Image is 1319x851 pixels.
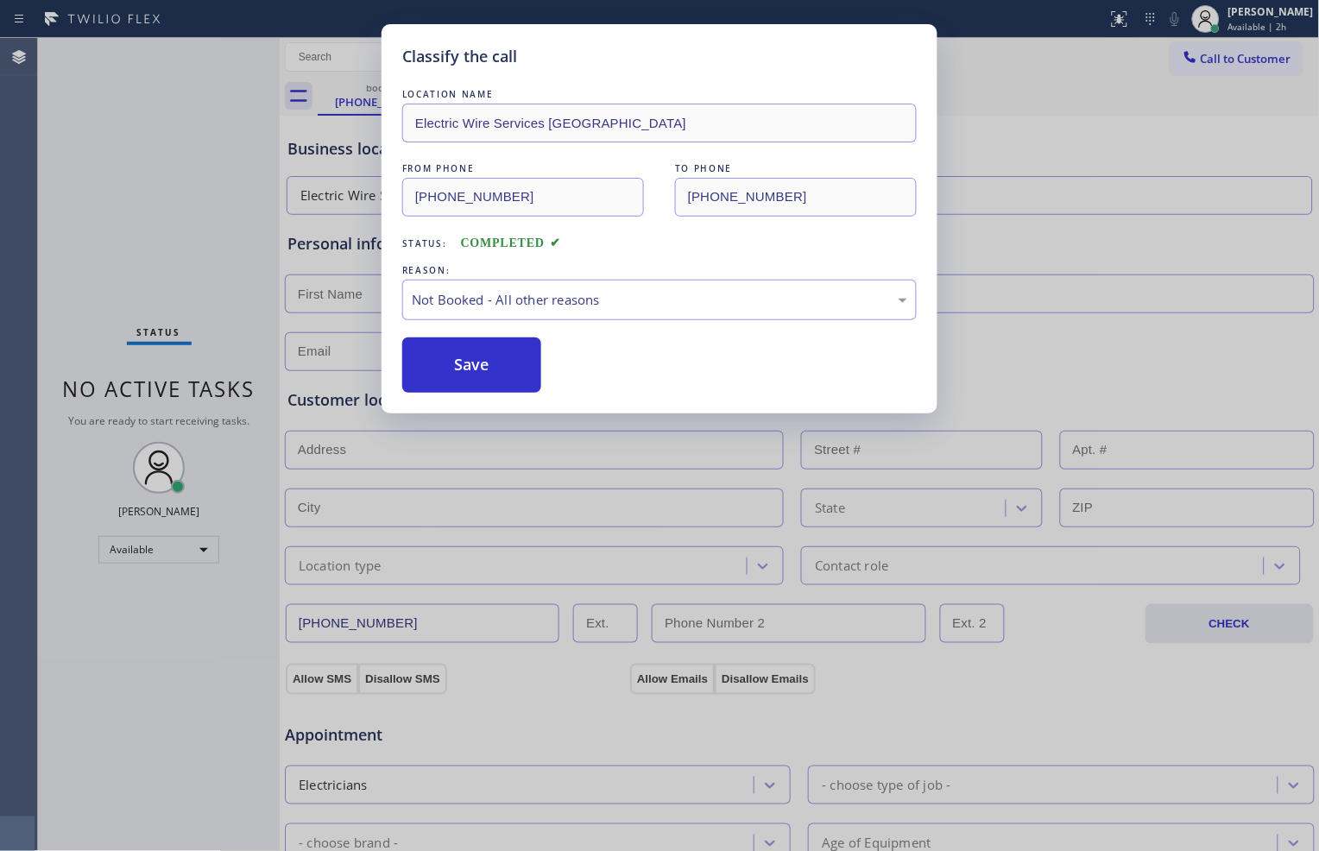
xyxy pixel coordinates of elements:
h5: Classify the call [402,45,517,68]
div: LOCATION NAME [402,85,917,104]
div: REASON: [402,262,917,280]
span: COMPLETED [461,236,561,249]
span: Status: [402,237,447,249]
div: Not Booked - All other reasons [412,290,907,310]
input: To phone [675,178,917,217]
div: TO PHONE [675,160,917,178]
input: From phone [402,178,644,217]
button: Save [402,337,541,393]
div: FROM PHONE [402,160,644,178]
